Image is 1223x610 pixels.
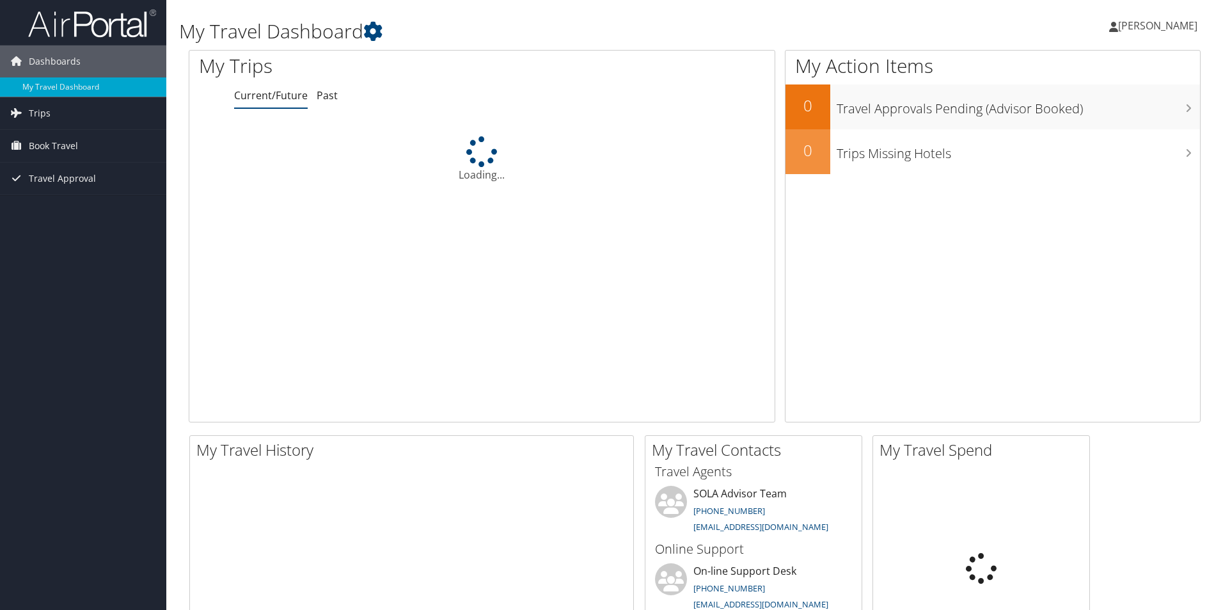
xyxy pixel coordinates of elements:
[29,97,51,129] span: Trips
[29,163,96,195] span: Travel Approval
[28,8,156,38] img: airportal-logo.png
[785,140,830,161] h2: 0
[693,505,765,517] a: [PHONE_NUMBER]
[1118,19,1197,33] span: [PERSON_NAME]
[655,463,852,481] h3: Travel Agents
[837,93,1200,118] h3: Travel Approvals Pending (Advisor Booked)
[652,439,862,461] h2: My Travel Contacts
[785,95,830,116] h2: 0
[785,129,1200,174] a: 0Trips Missing Hotels
[29,130,78,162] span: Book Travel
[189,136,775,182] div: Loading...
[693,521,828,533] a: [EMAIL_ADDRESS][DOMAIN_NAME]
[199,52,521,79] h1: My Trips
[1109,6,1210,45] a: [PERSON_NAME]
[655,540,852,558] h3: Online Support
[317,88,338,102] a: Past
[785,52,1200,79] h1: My Action Items
[234,88,308,102] a: Current/Future
[179,18,867,45] h1: My Travel Dashboard
[837,138,1200,163] h3: Trips Missing Hotels
[693,598,828,610] a: [EMAIL_ADDRESS][DOMAIN_NAME]
[785,84,1200,129] a: 0Travel Approvals Pending (Advisor Booked)
[29,45,81,77] span: Dashboards
[649,486,858,538] li: SOLA Advisor Team
[880,439,1089,461] h2: My Travel Spend
[196,439,633,461] h2: My Travel History
[693,582,765,594] a: [PHONE_NUMBER]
